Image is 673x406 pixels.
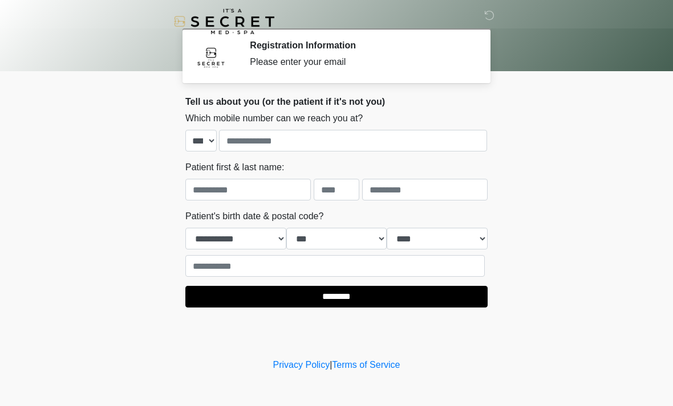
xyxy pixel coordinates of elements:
[330,360,332,370] a: |
[273,360,330,370] a: Privacy Policy
[185,161,284,174] label: Patient first & last name:
[250,40,471,51] h2: Registration Information
[185,112,363,125] label: Which mobile number can we reach you at?
[332,360,400,370] a: Terms of Service
[174,9,274,34] img: It's A Secret Med Spa Logo
[250,55,471,69] div: Please enter your email
[194,40,228,74] img: Agent Avatar
[185,210,323,223] label: Patient's birth date & postal code?
[185,96,488,107] h2: Tell us about you (or the patient if it's not you)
